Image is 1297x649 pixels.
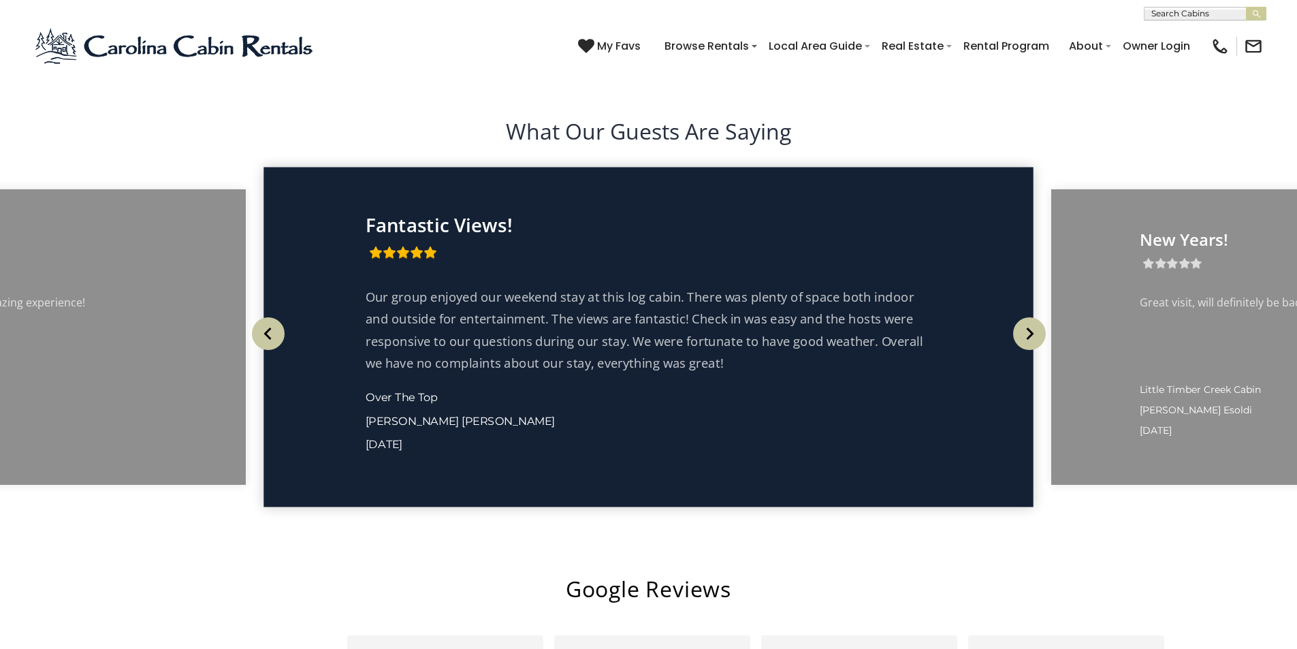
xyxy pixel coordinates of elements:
span: [DATE] [1140,424,1172,437]
span: [DATE] [366,437,402,452]
h2: What Our Guests Are Saying [34,116,1263,147]
img: arrow [1013,317,1046,350]
img: phone-regular-black.png [1211,37,1230,56]
img: arrow [252,317,285,350]
p: Fantastic Views! [366,214,931,236]
button: Next [1007,303,1051,364]
a: Rental Program [957,34,1056,58]
span: My Favs [597,37,641,54]
p: Our group enjoyed our weekend stay at this log cabin. There was plenty of space both indoor and o... [366,286,931,374]
span: [PERSON_NAME] [462,413,555,428]
span: [PERSON_NAME] [366,413,459,428]
a: Browse Rentals [658,34,756,58]
img: Blue-2.png [34,26,317,67]
a: Over The Top [366,390,438,405]
h2: Google Reviews [114,573,1183,605]
button: Previous [246,303,290,364]
span: Little Timber Creek Cabin [1140,383,1261,396]
a: About [1062,34,1110,58]
a: Real Estate [875,34,950,58]
img: mail-regular-black.png [1244,37,1263,56]
span: Esoldi [1223,404,1252,416]
a: Owner Login [1116,34,1197,58]
a: My Favs [578,37,644,55]
span: [PERSON_NAME] [1140,404,1221,416]
a: Local Area Guide [762,34,869,58]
